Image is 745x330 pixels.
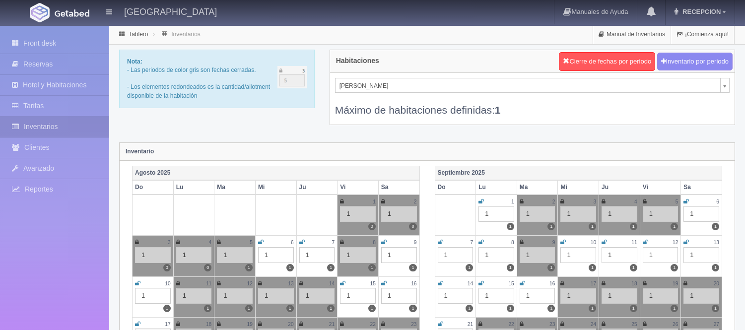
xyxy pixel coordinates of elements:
small: 11 [631,240,637,245]
label: 0 [163,264,171,271]
label: 1 [368,264,376,271]
div: 1 [478,247,514,263]
small: 12 [247,281,253,286]
div: 1 [258,288,294,304]
div: 1 [560,206,596,222]
small: 8 [373,240,376,245]
small: 18 [206,322,211,327]
small: 3 [593,199,596,204]
div: 1 [643,206,678,222]
th: Lu [476,180,517,195]
th: Vi [338,180,379,195]
div: 1 [683,206,719,222]
small: 6 [716,199,719,204]
small: 16 [411,281,416,286]
div: 1 [381,247,417,263]
small: 4 [209,240,212,245]
small: 20 [714,281,719,286]
div: 1 [520,288,555,304]
small: 1 [373,199,376,204]
small: 10 [165,281,170,286]
label: 1 [286,305,294,312]
button: Inventario por periodo [657,53,733,71]
div: 1 [643,247,678,263]
small: 22 [508,322,514,327]
small: 21 [329,322,335,327]
div: 1 [135,288,171,304]
small: 8 [511,240,514,245]
div: - Las periodos de color gris son fechas cerradas. - Los elementos redondeados es la cantidad/allo... [119,50,315,108]
small: 15 [370,281,376,286]
b: Nota: [127,58,142,65]
small: 25 [631,322,637,327]
small: 22 [370,322,376,327]
th: Vi [640,180,681,195]
small: 26 [673,322,678,327]
label: 1 [466,264,473,271]
small: 3 [168,240,171,245]
div: Máximo de habitaciones definidas: [335,93,730,117]
label: 1 [712,305,719,312]
label: 1 [547,264,555,271]
label: 1 [245,305,253,312]
small: 1 [511,199,514,204]
label: 1 [245,264,253,271]
small: 21 [468,322,473,327]
label: 1 [327,264,335,271]
label: 0 [368,223,376,230]
div: 1 [478,206,514,222]
div: 1 [176,288,212,304]
label: 1 [547,223,555,230]
label: 1 [409,305,416,312]
label: 1 [671,223,678,230]
div: 1 [643,288,678,304]
a: [PERSON_NAME] [335,78,730,93]
label: 1 [589,223,596,230]
small: 14 [329,281,335,286]
th: Sa [378,180,419,195]
a: ¡Comienza aquí! [671,25,734,44]
div: 1 [299,288,335,304]
small: 13 [288,281,293,286]
div: 1 [683,247,719,263]
th: Do [133,180,174,195]
label: 1 [163,305,171,312]
div: 1 [258,247,294,263]
span: [PERSON_NAME] [339,78,716,93]
label: 1 [507,223,514,230]
small: 9 [414,240,417,245]
div: 1 [217,247,253,263]
button: Cierre de fechas por periodo [559,52,655,71]
div: 1 [176,247,212,263]
small: 4 [634,199,637,204]
div: 1 [217,288,253,304]
small: 18 [631,281,637,286]
small: 9 [552,240,555,245]
label: 1 [286,264,294,271]
small: 16 [549,281,555,286]
small: 23 [549,322,555,327]
th: Ma [214,180,256,195]
th: Sa [681,180,722,195]
label: 0 [204,264,211,271]
small: 17 [591,281,596,286]
div: 1 [381,288,417,304]
img: Getabed [55,9,89,17]
label: 1 [327,305,335,312]
div: 1 [478,288,514,304]
small: 2 [552,199,555,204]
div: 1 [602,288,637,304]
div: 1 [560,247,596,263]
small: 23 [411,322,416,327]
small: 15 [508,281,514,286]
div: 1 [381,206,417,222]
small: 24 [591,322,596,327]
div: 1 [602,206,637,222]
div: 1 [438,288,474,304]
div: 1 [340,247,376,263]
a: Tablero [129,31,148,38]
label: 1 [671,305,678,312]
h4: Habitaciones [336,57,379,65]
small: 7 [470,240,473,245]
a: Manual de Inventarios [593,25,671,44]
